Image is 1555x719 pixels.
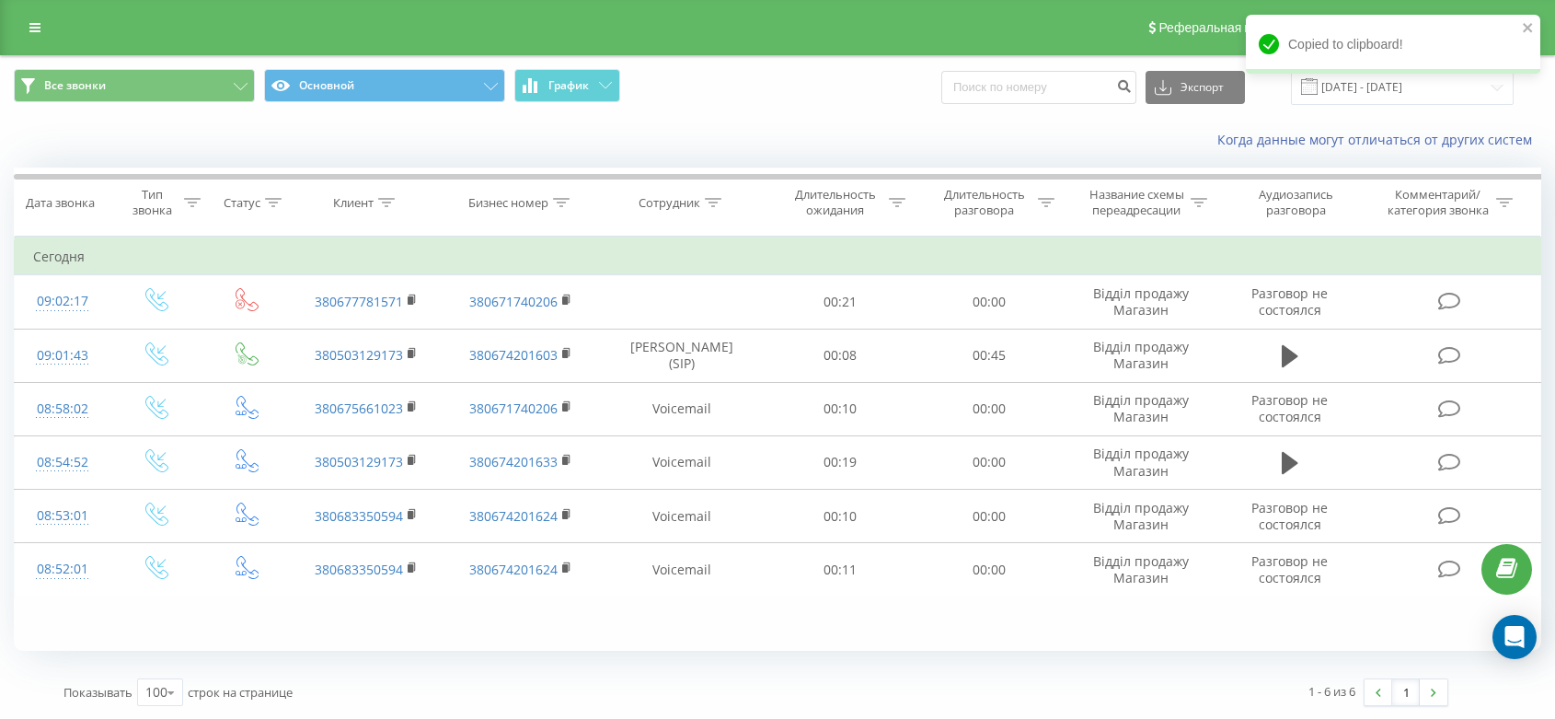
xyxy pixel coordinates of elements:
td: 00:00 [915,275,1064,329]
span: строк на странице [188,684,293,701]
td: Voicemail [598,435,765,489]
td: Voicemail [598,490,765,543]
span: Реферальная программа [1158,20,1309,35]
button: Основной [264,69,505,102]
td: Відділ продажу Магазин [1064,543,1218,597]
td: 00:00 [915,543,1064,597]
a: 380674201633 [469,453,558,470]
div: Дата звонка [26,195,95,211]
div: 08:52:01 [33,551,91,587]
span: Разговор не состоялся [1251,499,1328,533]
td: 00:10 [766,382,915,435]
div: Комментарий/категория звонка [1384,187,1492,218]
div: 09:01:43 [33,338,91,374]
a: 380683350594 [315,561,403,578]
div: Open Intercom Messenger [1492,615,1537,659]
a: 380503129173 [315,346,403,364]
td: Відділ продажу Магазин [1064,275,1218,329]
a: 380674201624 [469,561,558,578]
td: Відділ продажу Магазин [1064,435,1218,489]
span: Разговор не состоялся [1251,552,1328,586]
td: 00:10 [766,490,915,543]
button: График [514,69,620,102]
td: 00:21 [766,275,915,329]
span: График [548,79,589,92]
a: 380674201603 [469,346,558,364]
div: 09:02:17 [33,284,91,319]
div: Статус [224,195,260,211]
td: 00:00 [915,490,1064,543]
span: Разговор не состоялся [1251,284,1328,319]
a: 1 [1392,679,1420,705]
a: 380671740206 [469,293,558,310]
div: 08:53:01 [33,498,91,534]
td: Сегодня [15,238,1541,275]
a: 380674201624 [469,507,558,525]
button: close [1522,20,1535,38]
div: 08:54:52 [33,445,91,481]
button: Экспорт [1146,71,1245,104]
a: Когда данные могут отличаться от других систем [1217,131,1541,148]
td: 00:00 [915,435,1064,489]
td: [PERSON_NAME] (SIP) [598,329,765,382]
td: Відділ продажу Магазин [1064,329,1218,382]
td: 00:45 [915,329,1064,382]
span: Разговор не состоялся [1251,391,1328,425]
a: 380677781571 [315,293,403,310]
td: Voicemail [598,543,765,597]
div: Аудиозапись разговора [1237,187,1356,218]
td: 00:00 [915,382,1064,435]
input: Поиск по номеру [941,71,1136,104]
td: Відділ продажу Магазин [1064,382,1218,435]
div: 100 [145,683,167,702]
a: 380683350594 [315,507,403,525]
div: Бизнес номер [468,195,548,211]
div: Клиент [333,195,374,211]
span: Показывать [63,684,132,701]
td: Відділ продажу Магазин [1064,490,1218,543]
span: Все звонки [44,78,106,93]
td: Voicemail [598,382,765,435]
div: Длительность ожидания [786,187,884,218]
td: 00:19 [766,435,915,489]
div: Длительность разговора [935,187,1033,218]
div: 1 - 6 из 6 [1308,682,1355,701]
div: Сотрудник [639,195,700,211]
div: Название схемы переадресации [1088,187,1186,218]
a: 380671740206 [469,400,558,417]
button: Все звонки [14,69,255,102]
td: 00:08 [766,329,915,382]
a: 380675661023 [315,400,403,417]
div: 08:58:02 [33,391,91,427]
td: 00:11 [766,543,915,597]
div: Тип звонка [126,187,179,218]
div: Copied to clipboard! [1246,15,1540,74]
a: 380503129173 [315,453,403,470]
